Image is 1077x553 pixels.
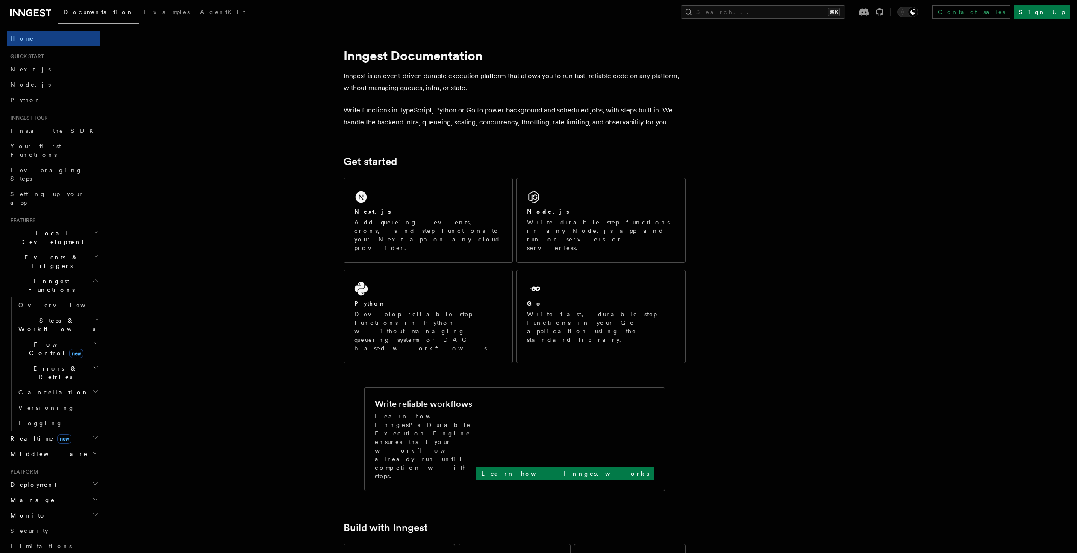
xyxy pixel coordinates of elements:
[7,115,48,121] span: Inngest tour
[681,5,845,19] button: Search...⌘K
[15,364,93,381] span: Errors & Retries
[18,420,63,427] span: Logging
[375,412,476,480] p: Learn how Inngest's Durable Execution Engine ensures that your workflow already run until complet...
[527,310,675,344] p: Write fast, durable step functions in your Go application using the standard library.
[344,178,513,263] a: Next.jsAdd queueing, events, crons, and step functions to your Next app on any cloud provider.
[7,62,100,77] a: Next.js
[57,434,71,444] span: new
[7,162,100,186] a: Leveraging Steps
[195,3,250,23] a: AgentKit
[15,385,100,400] button: Cancellation
[139,3,195,23] a: Examples
[7,186,100,210] a: Setting up your app
[516,178,686,263] a: Node.jsWrite durable step functions in any Node.js app and run on servers or serverless.
[69,349,83,358] span: new
[7,492,100,508] button: Manage
[344,48,686,63] h1: Inngest Documentation
[897,7,918,17] button: Toggle dark mode
[344,104,686,128] p: Write functions in TypeScript, Python or Go to power background and scheduled jobs, with steps bu...
[375,398,472,410] h2: Write reliable workflows
[7,431,100,446] button: Realtimenew
[516,270,686,363] a: GoWrite fast, durable step functions in your Go application using the standard library.
[7,229,93,246] span: Local Development
[7,446,100,462] button: Middleware
[481,469,649,478] p: Learn how Inngest works
[7,508,100,523] button: Monitor
[354,299,386,308] h2: Python
[7,31,100,46] a: Home
[15,297,100,313] a: Overview
[10,34,34,43] span: Home
[354,207,391,216] h2: Next.js
[15,361,100,385] button: Errors & Retries
[7,138,100,162] a: Your first Functions
[7,523,100,538] a: Security
[476,467,654,480] a: Learn how Inngest works
[344,70,686,94] p: Inngest is an event-driven durable execution platform that allows you to run fast, reliable code ...
[344,270,513,363] a: PythonDevelop reliable step functions in Python without managing queueing systems or DAG based wo...
[7,53,44,60] span: Quick start
[7,250,100,274] button: Events & Triggers
[15,415,100,431] a: Logging
[7,92,100,108] a: Python
[7,217,35,224] span: Features
[10,66,51,73] span: Next.js
[7,123,100,138] a: Install the SDK
[828,8,840,16] kbd: ⌘K
[10,81,51,88] span: Node.js
[10,97,41,103] span: Python
[10,143,61,158] span: Your first Functions
[344,156,397,168] a: Get started
[932,5,1010,19] a: Contact sales
[15,340,94,357] span: Flow Control
[7,274,100,297] button: Inngest Functions
[15,313,100,337] button: Steps & Workflows
[7,226,100,250] button: Local Development
[354,218,502,252] p: Add queueing, events, crons, and step functions to your Next app on any cloud provider.
[18,404,75,411] span: Versioning
[7,77,100,92] a: Node.js
[1014,5,1070,19] a: Sign Up
[527,299,542,308] h2: Go
[527,218,675,252] p: Write durable step functions in any Node.js app and run on servers or serverless.
[58,3,139,24] a: Documentation
[7,468,38,475] span: Platform
[15,316,95,333] span: Steps & Workflows
[10,543,72,550] span: Limitations
[354,310,502,353] p: Develop reliable step functions in Python without managing queueing systems or DAG based workflows.
[15,388,89,397] span: Cancellation
[344,522,428,534] a: Build with Inngest
[7,450,88,458] span: Middleware
[200,9,245,15] span: AgentKit
[10,191,84,206] span: Setting up your app
[7,277,92,294] span: Inngest Functions
[7,480,56,489] span: Deployment
[10,167,82,182] span: Leveraging Steps
[10,127,99,134] span: Install the SDK
[527,207,569,216] h2: Node.js
[15,400,100,415] a: Versioning
[7,297,100,431] div: Inngest Functions
[7,434,71,443] span: Realtime
[7,253,93,270] span: Events & Triggers
[18,302,106,309] span: Overview
[7,511,50,520] span: Monitor
[15,337,100,361] button: Flow Controlnew
[7,477,100,492] button: Deployment
[144,9,190,15] span: Examples
[63,9,134,15] span: Documentation
[10,527,48,534] span: Security
[7,496,55,504] span: Manage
